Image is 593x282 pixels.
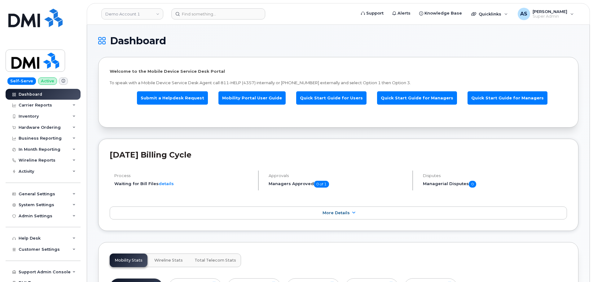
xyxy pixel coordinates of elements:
li: Waiting for Bill Files [114,181,253,187]
span: Wireline Stats [154,258,183,263]
h2: [DATE] Billing Cycle [110,150,567,159]
h4: Process [114,173,253,178]
span: Total Telecom Stats [195,258,236,263]
span: 0 [469,181,476,188]
h5: Managers Approved [269,181,407,188]
p: Welcome to the Mobile Device Service Desk Portal [110,68,567,74]
a: Quick Start Guide for Users [296,91,367,105]
span: More Details [323,210,350,215]
h4: Disputes [423,173,567,178]
h4: Approvals [269,173,407,178]
a: Submit a Helpdesk Request [137,91,208,105]
a: Mobility Portal User Guide [218,91,286,105]
p: To speak with a Mobile Device Service Desk Agent call 811-HELP (4357) internally or [PHONE_NUMBER... [110,80,567,86]
a: Quick Start Guide for Managers [377,91,457,105]
a: Quick Start Guide for Managers [468,91,547,105]
a: details [159,181,174,186]
h5: Managerial Disputes [423,181,567,188]
span: 0 of 1 [314,181,329,188]
span: Dashboard [110,36,166,46]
